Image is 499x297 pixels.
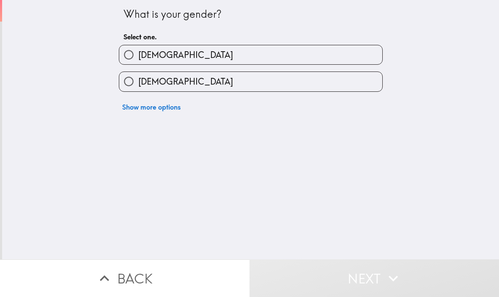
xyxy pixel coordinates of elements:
button: Next [249,259,499,297]
div: What is your gender? [123,7,378,22]
button: [DEMOGRAPHIC_DATA] [119,45,382,64]
span: [DEMOGRAPHIC_DATA] [138,76,233,88]
span: [DEMOGRAPHIC_DATA] [138,49,233,61]
button: Show more options [119,99,184,115]
h6: Select one. [123,32,378,41]
button: [DEMOGRAPHIC_DATA] [119,72,382,91]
